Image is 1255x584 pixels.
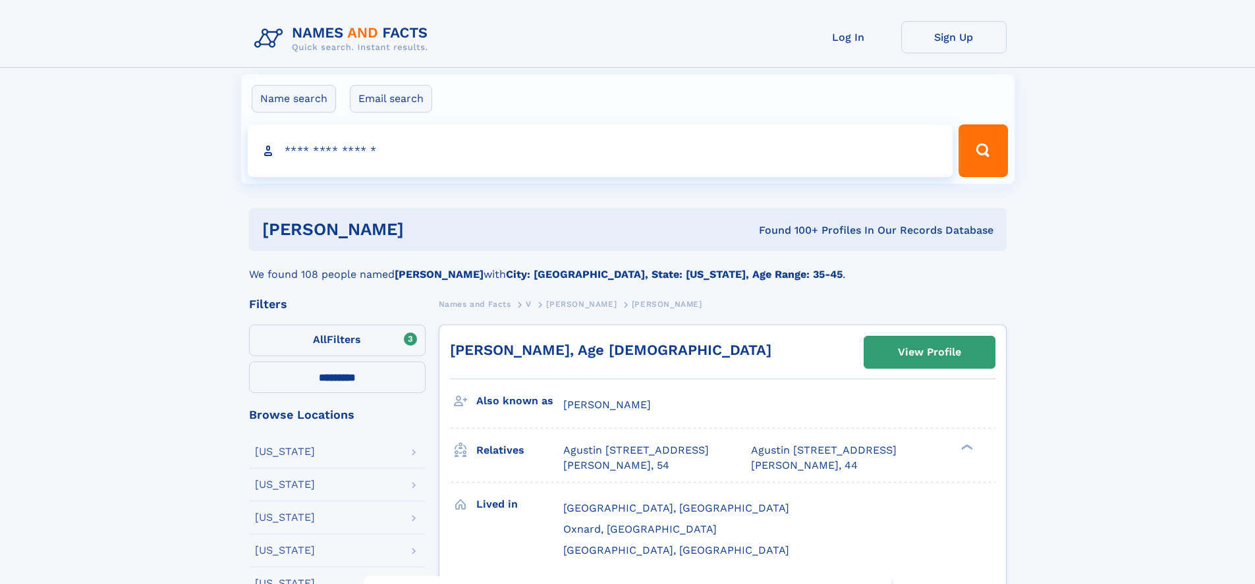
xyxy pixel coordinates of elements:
[796,21,901,53] a: Log In
[751,458,858,473] a: [PERSON_NAME], 44
[563,458,669,473] a: [PERSON_NAME], 54
[958,443,974,452] div: ❯
[959,124,1007,177] button: Search Button
[249,409,426,421] div: Browse Locations
[864,336,995,368] a: View Profile
[249,298,426,310] div: Filters
[506,268,843,280] b: City: [GEOGRAPHIC_DATA], State: [US_STATE], Age Range: 35-45
[526,296,532,312] a: V
[255,479,315,490] div: [US_STATE]
[898,337,961,367] div: View Profile
[255,446,315,457] div: [US_STATE]
[901,21,1007,53] a: Sign Up
[248,124,953,177] input: search input
[450,342,771,358] a: [PERSON_NAME], Age [DEMOGRAPHIC_DATA]
[395,268,484,280] b: [PERSON_NAME]
[632,300,702,309] span: [PERSON_NAME]
[751,443,897,458] a: Agustin [STREET_ADDRESS]
[255,512,315,523] div: [US_STATE]
[581,223,993,238] div: Found 100+ Profiles In Our Records Database
[563,502,789,514] span: [GEOGRAPHIC_DATA], [GEOGRAPHIC_DATA]
[563,523,717,535] span: Oxnard, [GEOGRAPHIC_DATA]
[262,221,582,238] h1: [PERSON_NAME]
[439,296,511,312] a: Names and Facts
[476,439,563,462] h3: Relatives
[546,296,617,312] a: [PERSON_NAME]
[526,300,532,309] span: V
[249,325,426,356] label: Filters
[249,251,1007,282] div: We found 108 people named with .
[476,390,563,412] h3: Also known as
[563,398,651,411] span: [PERSON_NAME]
[546,300,617,309] span: [PERSON_NAME]
[249,21,439,57] img: Logo Names and Facts
[563,544,789,556] span: [GEOGRAPHIC_DATA], [GEOGRAPHIC_DATA]
[350,85,432,113] label: Email search
[476,493,563,516] h3: Lived in
[255,545,315,556] div: [US_STATE]
[313,333,327,346] span: All
[563,443,709,458] a: Agustin [STREET_ADDRESS]
[252,85,336,113] label: Name search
